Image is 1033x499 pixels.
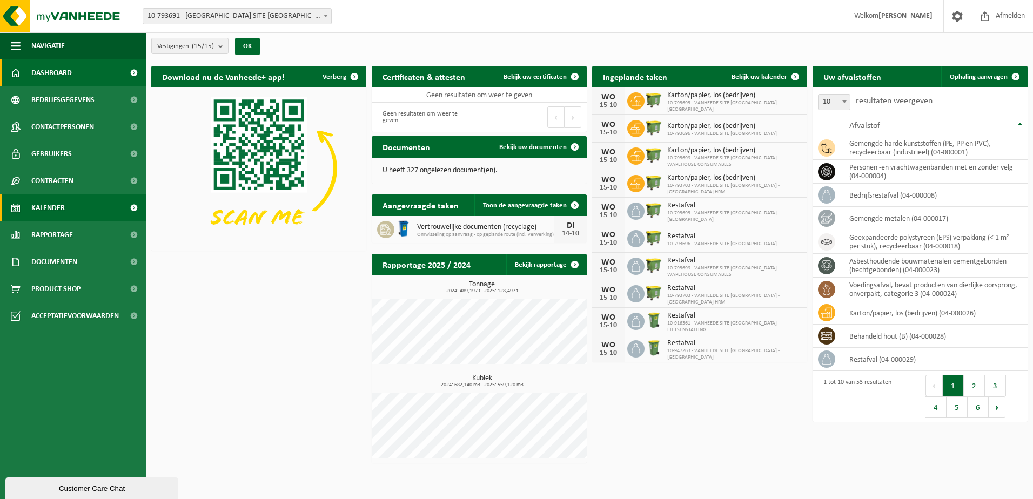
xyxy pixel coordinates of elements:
div: 15-10 [598,157,619,164]
img: WB-1100-HPE-GN-50 [645,228,663,247]
a: Bekijk uw documenten [491,136,586,158]
div: WO [598,258,619,267]
div: 14-10 [560,230,581,238]
span: Acceptatievoorwaarden [31,302,119,329]
div: WO [598,341,619,349]
span: Bekijk uw certificaten [504,73,567,80]
div: 15-10 [598,239,619,247]
div: 15-10 [598,129,619,137]
div: DI [560,221,581,230]
div: 15-10 [598,184,619,192]
span: Omwisseling op aanvraag - op geplande route (incl. verwerking) [417,232,554,238]
span: 10-793703 - VANHEEDE SITE [GEOGRAPHIC_DATA] - [GEOGRAPHIC_DATA] HRM [667,183,802,195]
span: 10 [819,95,850,110]
span: Vertrouwelijke documenten (recyclage) [417,223,554,232]
img: WB-1100-HPE-GN-50 [645,256,663,274]
span: 10-793696 - VANHEEDE SITE [GEOGRAPHIC_DATA] [667,241,777,247]
span: Restafval [667,201,802,210]
img: WB-1100-HPE-GN-50 [645,201,663,219]
span: 10-793693 - VANHEEDE SITE [GEOGRAPHIC_DATA] - [GEOGRAPHIC_DATA] [667,100,802,113]
td: asbesthoudende bouwmaterialen cementgebonden (hechtgebonden) (04-000023) [841,254,1028,278]
div: 15-10 [598,294,619,302]
h3: Tonnage [377,281,587,294]
div: 1 tot 10 van 53 resultaten [818,374,891,419]
td: behandeld hout (B) (04-000028) [841,325,1028,348]
button: OK [235,38,260,55]
span: Verberg [323,73,346,80]
span: Product Shop [31,275,81,302]
td: gemengde harde kunststoffen (PE, PP en PVC), recycleerbaar (industrieel) (04-000001) [841,136,1028,160]
span: Restafval [667,232,777,241]
h2: Uw afvalstoffen [813,66,892,87]
div: 15-10 [598,102,619,109]
span: Restafval [667,339,802,348]
span: 10-793699 - VANHEEDE SITE [GEOGRAPHIC_DATA] - WAREHOUSE CONSUMABLES [667,155,802,168]
p: U heeft 327 ongelezen document(en). [383,167,576,174]
td: geëxpandeerde polystyreen (EPS) verpakking (< 1 m² per stuk), recycleerbaar (04-000018) [841,230,1028,254]
div: WO [598,120,619,129]
label: resultaten weergeven [856,97,933,105]
h3: Kubiek [377,375,587,388]
img: WB-1100-HPE-GN-50 [645,91,663,109]
span: Karton/papier, los (bedrijven) [667,122,777,131]
button: 6 [968,396,989,418]
a: Bekijk uw certificaten [495,66,586,87]
span: Contracten [31,167,73,194]
iframe: chat widget [5,475,180,499]
span: Navigatie [31,32,65,59]
span: Contactpersonen [31,113,94,140]
span: 10-916361 - VANHEEDE SITE [GEOGRAPHIC_DATA] - FIETSENSTALLING [667,320,802,333]
button: Vestigingen(15/15) [151,38,229,54]
img: WB-1100-HPE-GN-50 [645,173,663,192]
td: gemengde metalen (04-000017) [841,207,1028,230]
span: Bekijk uw documenten [499,144,567,151]
span: Restafval [667,284,802,293]
div: WO [598,231,619,239]
button: 1 [943,375,964,396]
img: WB-1100-HPE-GN-50 [645,284,663,302]
div: 15-10 [598,267,619,274]
count: (15/15) [192,43,214,50]
td: Geen resultaten om weer te geven [372,87,587,103]
div: 15-10 [598,212,619,219]
button: 3 [985,375,1006,396]
div: WO [598,313,619,322]
span: Restafval [667,257,802,265]
button: Next [989,396,1005,418]
span: 10-793691 - VANHEEDE SITE GELUWE - GELUWE [143,8,332,24]
a: Bekijk uw kalender [723,66,806,87]
h2: Aangevraagde taken [372,194,469,215]
div: WO [598,286,619,294]
h2: Documenten [372,136,441,157]
img: WB-1100-HPE-GN-50 [645,146,663,164]
button: Previous [925,375,943,396]
span: Restafval [667,312,802,320]
button: Next [565,106,581,128]
h2: Rapportage 2025 / 2024 [372,254,481,275]
span: 10-793699 - VANHEEDE SITE [GEOGRAPHIC_DATA] - WAREHOUSE CONSUMABLES [667,265,802,278]
h2: Download nu de Vanheede+ app! [151,66,296,87]
div: 15-10 [598,349,619,357]
span: 2024: 489,197 t - 2025: 128,497 t [377,288,587,294]
span: 10-793693 - VANHEEDE SITE [GEOGRAPHIC_DATA] - [GEOGRAPHIC_DATA] [667,210,802,223]
button: Verberg [314,66,365,87]
span: 10-793691 - VANHEEDE SITE GELUWE - GELUWE [143,9,331,24]
span: 10-793703 - VANHEEDE SITE [GEOGRAPHIC_DATA] - [GEOGRAPHIC_DATA] HRM [667,293,802,306]
img: WB-1100-HPE-GN-50 [645,118,663,137]
button: 2 [964,375,985,396]
span: Afvalstof [849,122,880,130]
strong: [PERSON_NAME] [878,12,933,20]
button: 4 [925,396,947,418]
button: 5 [947,396,968,418]
h2: Ingeplande taken [592,66,678,87]
a: Ophaling aanvragen [941,66,1027,87]
span: Documenten [31,248,77,275]
td: restafval (04-000029) [841,348,1028,371]
h2: Certificaten & attesten [372,66,476,87]
button: Previous [547,106,565,128]
span: 10-947263 - VANHEEDE SITE [GEOGRAPHIC_DATA] - [GEOGRAPHIC_DATA] [667,348,802,361]
span: Vestigingen [157,38,214,55]
img: WB-0240-HPE-GN-50 [645,339,663,357]
span: 10-793696 - VANHEEDE SITE [GEOGRAPHIC_DATA] [667,131,777,137]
